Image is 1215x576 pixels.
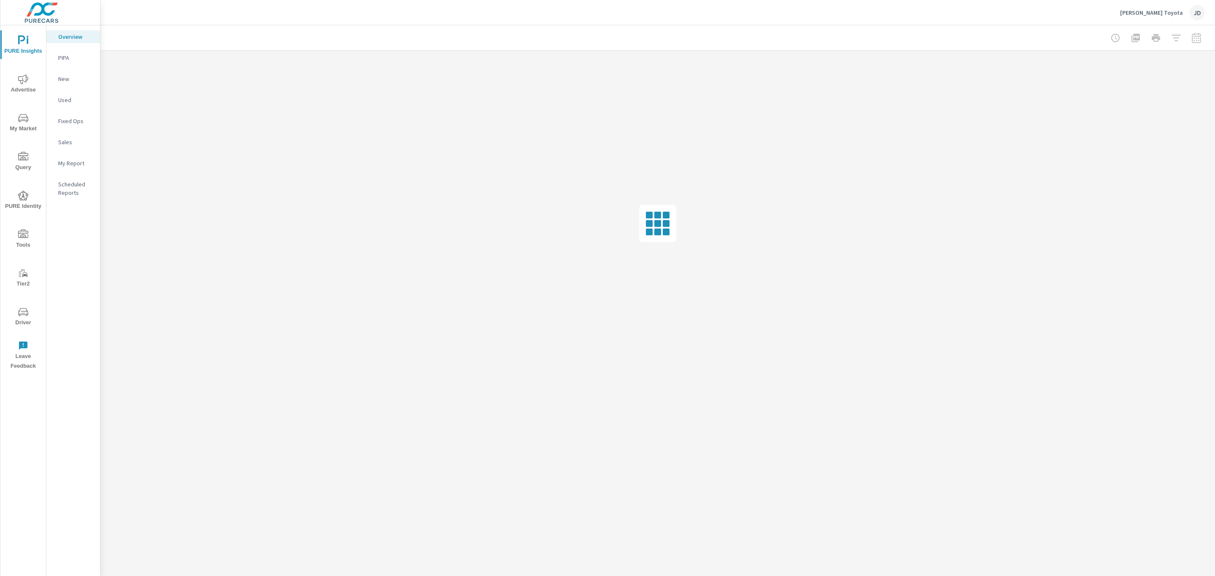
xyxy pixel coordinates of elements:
[46,115,100,127] div: Fixed Ops
[58,54,93,62] p: PIPA
[46,157,100,170] div: My Report
[3,268,43,289] span: Tier2
[58,159,93,167] p: My Report
[46,136,100,148] div: Sales
[1190,5,1205,20] div: JD
[58,75,93,83] p: New
[3,229,43,250] span: Tools
[46,30,100,43] div: Overview
[58,180,93,197] p: Scheduled Reports
[3,152,43,172] span: Query
[1120,9,1183,16] p: [PERSON_NAME] Toyota
[58,96,93,104] p: Used
[46,51,100,64] div: PIPA
[58,32,93,41] p: Overview
[0,25,46,374] div: nav menu
[46,73,100,85] div: New
[3,307,43,328] span: Driver
[58,117,93,125] p: Fixed Ops
[46,94,100,106] div: Used
[3,113,43,134] span: My Market
[3,74,43,95] span: Advertise
[3,341,43,371] span: Leave Feedback
[58,138,93,146] p: Sales
[3,35,43,56] span: PURE Insights
[46,178,100,199] div: Scheduled Reports
[3,191,43,211] span: PURE Identity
